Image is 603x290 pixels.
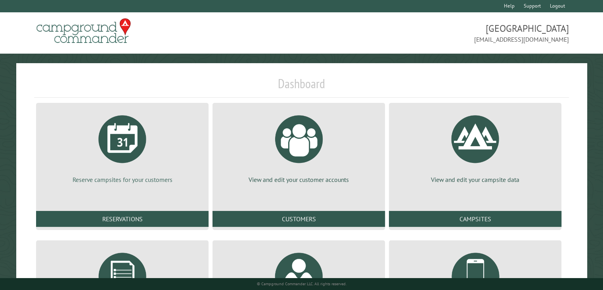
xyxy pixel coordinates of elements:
a: Reserve campsites for your customers [46,109,199,184]
p: Reserve campsites for your customers [46,175,199,184]
img: Campground Commander [34,15,133,46]
p: View and edit your customer accounts [222,175,375,184]
span: [GEOGRAPHIC_DATA] [EMAIL_ADDRESS][DOMAIN_NAME] [302,22,569,44]
a: Reservations [36,211,209,227]
p: View and edit your campsite data [398,175,552,184]
a: View and edit your campsite data [398,109,552,184]
small: © Campground Commander LLC. All rights reserved. [257,281,346,286]
a: Customers [212,211,385,227]
h1: Dashboard [34,76,569,98]
a: Campsites [389,211,561,227]
a: View and edit your customer accounts [222,109,375,184]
